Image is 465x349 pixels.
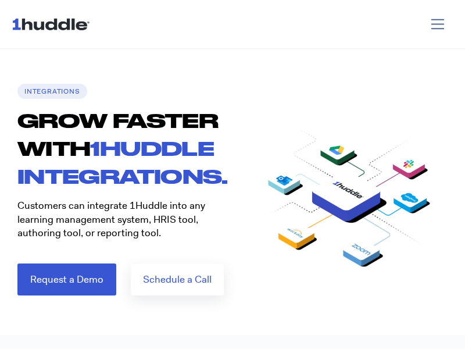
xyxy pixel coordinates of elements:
[30,275,103,284] span: Request a Demo
[131,263,224,295] a: Schedule a Call
[143,275,212,284] span: Schedule a Call
[17,137,228,187] span: 1HUDDLE INTEGRATIONS.
[422,13,454,35] button: Toggle navigation
[17,263,116,295] a: Request a Demo
[17,199,242,240] p: Customers can integrate 1Huddle into any learning management system, HRIS tool, authoring tool, o...
[17,84,87,99] h6: Integrations
[12,13,95,35] img: ...
[17,106,254,190] h1: GROW FASTER WITH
